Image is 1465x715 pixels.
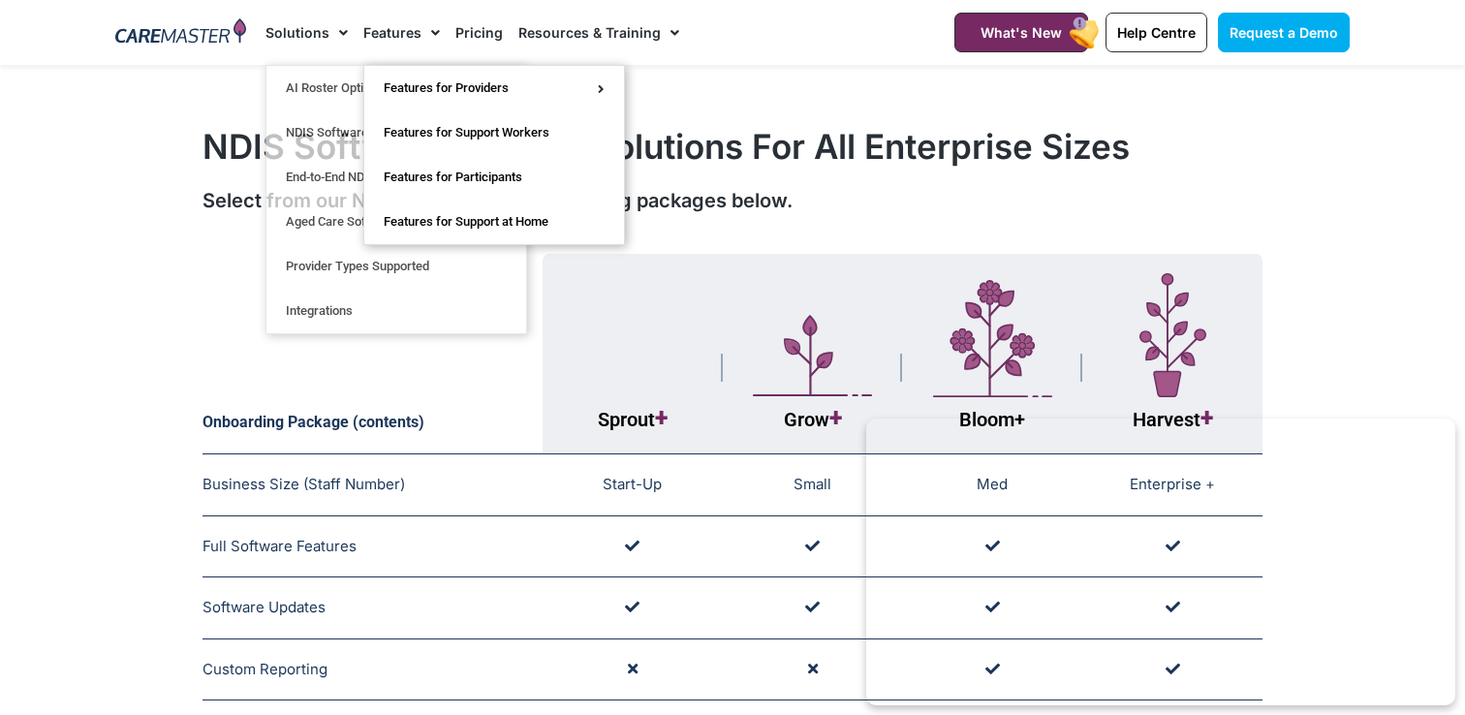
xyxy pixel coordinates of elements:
a: Features for Support Workers [364,110,624,155]
img: Layer_1-5.svg [753,315,872,397]
span: + [1200,404,1213,432]
a: AI Roster Optimiser [266,66,526,110]
ul: Features [363,65,625,245]
a: What's New [954,13,1088,52]
a: Features for Support at Home [364,200,624,244]
span: Sprout [598,408,668,431]
ul: Solutions [265,65,527,334]
a: Help Centre [1106,13,1207,52]
span: + [1014,408,1025,431]
span: Harvest [1133,408,1213,431]
a: Provider Types Supported [266,244,526,289]
span: + [655,404,668,432]
span: Help Centre [1117,24,1196,41]
img: Layer_1-7-1.svg [1139,273,1206,397]
a: Features for Participants [364,155,624,200]
a: End-to-End NDIS Software [266,155,526,200]
a: Features for Providers [364,66,624,110]
div: Select from our NDIS staff onboarding training packages below. [203,186,1262,215]
h1: NDIS Software Training Solutions For All Enterprise Sizes [203,126,1262,167]
a: NDIS Software for Small Providers [266,110,526,155]
td: Software Updates [203,577,543,639]
span: Bloom [959,408,1025,431]
td: Start-Up [543,454,723,516]
th: Onboarding Package (contents) [203,254,543,454]
a: Integrations [266,289,526,333]
span: Grow [784,408,842,431]
span: Business Size (Staff Number) [203,475,405,493]
a: Aged Care Software [266,200,526,244]
td: Custom Reporting [203,638,543,700]
a: Request a Demo [1218,13,1350,52]
span: What's New [981,24,1062,41]
td: Small [723,454,903,516]
img: CareMaster Logo [115,18,246,47]
span: Full Software Features [203,537,357,555]
img: Layer_1-4-1.svg [933,280,1052,398]
iframe: Popup CTA [866,419,1455,705]
span: + [829,404,842,432]
span: Request a Demo [1230,24,1338,41]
